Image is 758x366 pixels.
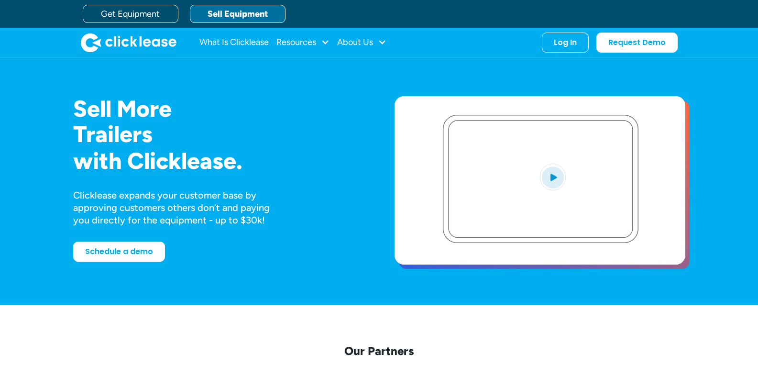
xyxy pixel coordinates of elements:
[540,164,566,190] img: Blue play button logo on a light blue circular background
[596,33,678,53] a: Request Demo
[73,122,364,147] h1: Trailers
[554,38,577,47] div: Log In
[73,242,165,262] a: Schedule a demo
[73,189,287,226] div: Clicklease expands your customer base by approving customers others don’t and paying you directly...
[83,5,178,23] a: Get Equipment
[73,344,685,358] p: Our Partners
[81,33,176,52] img: Clicklease logo
[73,96,364,122] h1: Sell More
[73,148,364,174] h1: with Clicklease.
[190,5,286,23] a: Sell Equipment
[199,33,269,52] a: What Is Clicklease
